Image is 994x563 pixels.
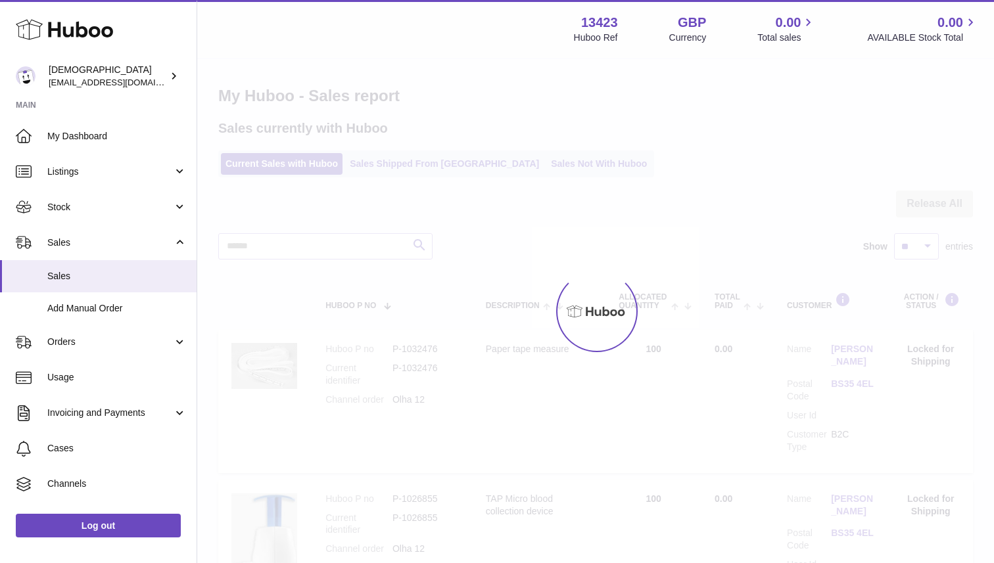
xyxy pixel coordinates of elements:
[49,77,193,87] span: [EMAIL_ADDRESS][DOMAIN_NAME]
[49,64,167,89] div: [DEMOGRAPHIC_DATA]
[47,236,173,249] span: Sales
[581,14,618,32] strong: 13423
[47,478,187,490] span: Channels
[47,130,187,143] span: My Dashboard
[47,302,187,315] span: Add Manual Order
[47,201,173,214] span: Stock
[47,371,187,384] span: Usage
[16,514,181,537] a: Log out
[47,407,173,419] span: Invoicing and Payments
[47,166,173,178] span: Listings
[867,32,978,44] span: AVAILABLE Stock Total
[47,336,173,348] span: Orders
[669,32,707,44] div: Currency
[574,32,618,44] div: Huboo Ref
[937,14,963,32] span: 0.00
[867,14,978,44] a: 0.00 AVAILABLE Stock Total
[757,32,816,44] span: Total sales
[47,270,187,282] span: Sales
[776,14,801,32] span: 0.00
[678,14,706,32] strong: GBP
[16,66,35,86] img: olgazyuz@outlook.com
[757,14,816,44] a: 0.00 Total sales
[47,442,187,455] span: Cases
